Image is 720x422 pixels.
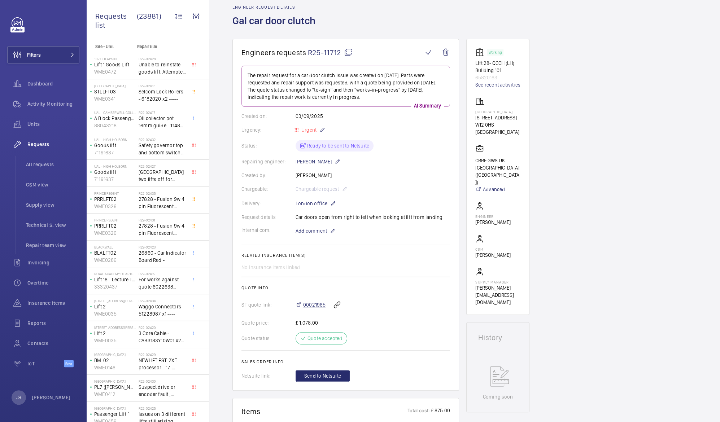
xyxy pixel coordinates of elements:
p: royal academy of arts [94,272,136,276]
span: IoT [27,360,64,367]
h2: R22-02432 [139,137,186,142]
span: Supply view [26,201,79,208]
h2: Related insurance item(s) [241,253,450,258]
p: Engineer [475,214,511,219]
h2: R22-02430 [139,379,186,383]
p: BM-02 [94,357,136,364]
p: UAL - High Holborn [94,137,136,142]
a: Advanced [475,186,520,193]
p: [PERSON_NAME][EMAIL_ADDRESS][DOMAIN_NAME] [475,284,520,306]
span: Send to Netsuite [304,372,341,379]
p: 33320437 [94,283,136,290]
span: Oil collector pot 16mm guide - 11482 x2 [139,115,186,129]
p: WME0412 [94,391,136,398]
span: 27828 - Fusion 9w 4 pin Fluorescent Lamp / Bulb - Used on Prince regent lift No2 car top test con... [139,195,186,210]
h2: R22-02428 [139,57,186,61]
p: UAL - Camberwell College of Arts [94,110,136,115]
p: £ 875.00 [430,407,450,416]
h2: Engineer request details [232,5,320,10]
p: Lift 2 [94,303,136,310]
p: AI Summary [411,102,444,109]
h2: R22-02425 [139,406,186,410]
span: Unable to reinstate goods lift. Attempted to swap control boards with PL2, no difference. Technic... [139,61,186,75]
p: Prince Regent [94,191,136,195]
h2: Sales order info [241,359,450,364]
span: Safety governor top and bottom switches not working from an immediate defect. Lift passenger lift... [139,142,186,156]
span: R25-11712 [308,48,353,57]
span: Repair team view [26,242,79,249]
p: 71191637 [94,149,136,156]
p: WME0286 [94,256,136,264]
p: 107 Cheapside [94,57,136,61]
h2: R22-02417 [139,110,186,115]
span: Invoicing [27,259,79,266]
span: Urgent [300,127,317,133]
h1: History [478,334,518,341]
p: [PERSON_NAME] [296,157,340,166]
span: Suspect drive or encoder fault , technical assistance required, also lift 6 needs a look at to se... [139,383,186,398]
img: elevator.svg [475,48,487,57]
h2: R22-02427 [139,164,186,168]
p: PL7 ([PERSON_NAME]) DONT SERVICE [94,383,136,391]
p: [STREET_ADDRESS][PERSON_NAME] [94,325,136,330]
p: The repair request for a car door clutch issue was created on [DATE]. Parts were requested and re... [248,72,444,101]
span: CSM view [26,181,79,188]
h1: Items [241,407,261,416]
h2: R22-02419 [139,272,186,276]
p: [GEOGRAPHIC_DATA] [94,379,136,383]
p: 65820163 [475,74,520,81]
p: WME0472 [94,68,136,75]
span: Activity Monitoring [27,100,79,107]
button: Filters [7,46,79,63]
p: WME0326 [94,203,136,210]
p: Total cost: [407,407,430,416]
p: Lift 1 Goods Lift [94,61,136,68]
span: Add comment [296,227,327,234]
span: Requests list [95,12,137,30]
span: 00021965 [303,301,326,308]
p: Site - Unit [87,44,134,49]
p: CBRE GWS UK- [GEOGRAPHIC_DATA] ([GEOGRAPHIC_DATA]) [475,157,520,186]
p: Lift 16 - Lecture Theater Disabled Lift ([PERSON_NAME]) ([GEOGRAPHIC_DATA] ) [94,276,136,283]
p: Prince Regent [94,218,136,222]
span: Engineers requests [241,48,306,57]
p: WME0326 [94,229,136,237]
span: All requests [26,161,79,168]
p: BLALFT02 [94,249,136,256]
p: [GEOGRAPHIC_DATA] [94,84,136,88]
p: WME0035 [94,337,136,344]
h2: Quote info [241,285,450,290]
a: See recent activities [475,81,520,88]
p: WME0341 [94,95,136,102]
p: Goods lift [94,168,136,176]
h1: Gal car door clutch [232,14,320,39]
span: Units [27,120,79,128]
span: [GEOGRAPHIC_DATA] two lifts off for safety governor rope switches at top and bottom. Immediate de... [139,168,186,183]
p: Coming soon [483,393,513,400]
p: W12 0HS [GEOGRAPHIC_DATA] [475,121,520,136]
h2: R22-02420 [139,325,186,330]
button: Send to Netsuite [296,370,350,382]
span: NEWLIFT FST-2XT processor - 17-02000003 1021,00 euros x1 [139,357,186,371]
p: [PERSON_NAME] [475,251,511,259]
span: Technical S. view [26,221,79,229]
a: 00021965 [296,301,326,308]
p: [STREET_ADDRESS][PERSON_NAME] [94,299,136,303]
span: Requests [27,141,79,148]
p: A Block Passenger Lift 2 (B) L/H [94,115,136,122]
span: Reports [27,320,79,327]
p: PRRLFT02 [94,222,136,229]
p: Goods lift [94,142,136,149]
p: [PERSON_NAME] [475,219,511,226]
h2: R22-02429 [139,352,186,357]
p: STLLFT03 [94,88,136,95]
p: UAL - High Holborn [94,164,136,168]
h2: R22-02413 [139,84,186,88]
span: For works against quote 6022638 @£2197.00 [139,276,186,290]
p: Repair title [137,44,185,49]
p: WME0035 [94,310,136,317]
p: JS [16,394,21,401]
p: 88043218 [94,122,136,129]
p: Lift 28- QCCH (LH) Building 101 [475,60,520,74]
p: London office [296,199,336,208]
